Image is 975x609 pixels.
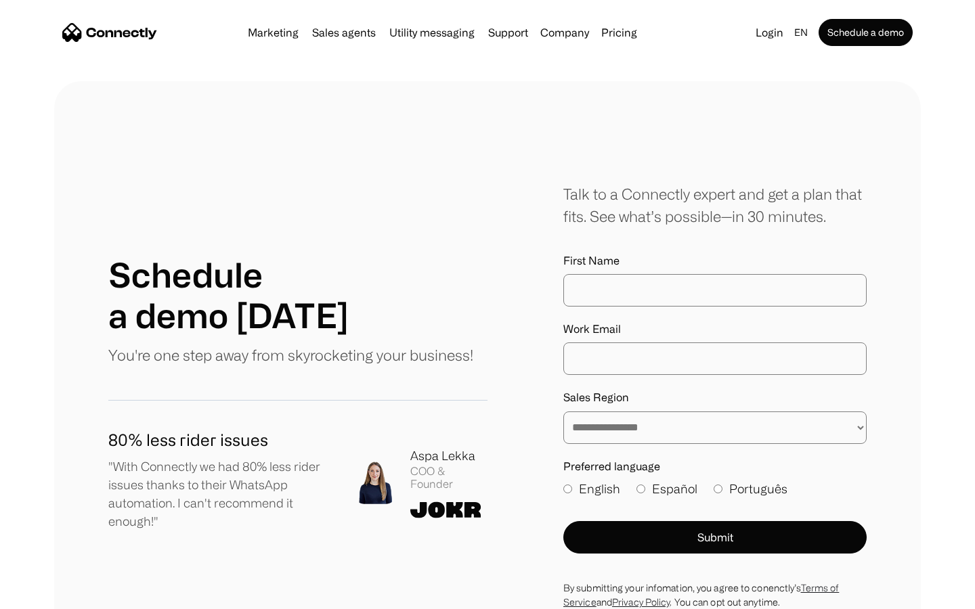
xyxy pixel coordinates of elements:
a: Schedule a demo [819,19,913,46]
div: Talk to a Connectly expert and get a plan that fits. See what’s possible—in 30 minutes. [563,183,867,227]
a: Privacy Policy [612,597,670,607]
a: Login [750,23,789,42]
a: Terms of Service [563,583,839,607]
input: English [563,484,572,493]
a: Sales agents [307,27,381,38]
div: en [794,23,808,42]
button: Submit [563,521,867,554]
h1: 80% less rider issues [108,428,332,452]
input: Português [714,484,722,493]
ul: Language list [27,585,81,604]
label: Work Email [563,323,867,336]
a: Marketing [242,27,304,38]
input: Español [636,484,645,493]
h1: Schedule a demo [DATE] [108,254,349,336]
label: Español [636,480,697,498]
div: Company [540,23,589,42]
div: COO & Founder [410,465,487,491]
a: Pricing [596,27,643,38]
a: Utility messaging [384,27,480,38]
label: First Name [563,254,867,267]
div: Aspa Lekka [410,447,487,465]
a: Support [483,27,534,38]
div: By submitting your infomation, you agree to conenctly’s and . You can opt out anytime. [563,581,867,609]
p: "With Connectly we had 80% less rider issues thanks to their WhatsApp automation. I can't recomme... [108,457,332,531]
label: Português [714,480,787,498]
label: Sales Region [563,391,867,404]
label: Preferred language [563,460,867,473]
p: You're one step away from skyrocketing your business! [108,344,473,366]
aside: Language selected: English [14,584,81,604]
label: English [563,480,620,498]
